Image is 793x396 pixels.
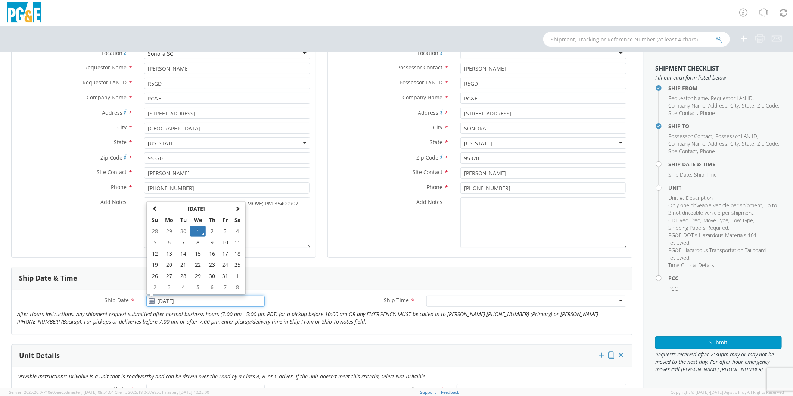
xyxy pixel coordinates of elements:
[219,237,231,248] td: 10
[206,248,219,259] td: 16
[668,109,698,117] li: ,
[686,194,714,202] li: ,
[115,389,209,395] span: Client: 2025.18.0-37e85b1
[102,49,122,56] span: Location
[219,214,231,226] th: Fr
[19,275,77,282] h3: Ship Date & Time
[105,297,129,304] span: Ship Date
[703,217,728,224] span: Move Type
[17,373,425,380] i: Drivable Instructions: Drivable is a unit that is roadworthy and can be driven over the road by a...
[206,270,219,282] td: 30
[177,214,190,226] th: Tu
[231,237,244,248] td: 11
[715,133,758,140] li: ,
[668,217,702,224] li: ,
[177,282,190,293] td: 4
[219,282,231,293] td: 7
[148,214,161,226] th: Su
[152,206,158,211] span: Previous Month
[668,232,780,247] li: ,
[433,124,443,131] span: City
[206,259,219,270] td: 23
[100,198,127,205] span: Add Notes
[219,226,231,237] td: 3
[708,102,728,109] li: ,
[668,202,780,217] li: ,
[164,389,209,395] span: master, [DATE] 10:25:00
[464,140,492,147] div: [US_STATE]
[708,140,727,147] span: Address
[403,94,443,101] span: Company Name
[161,270,177,282] td: 27
[190,248,206,259] td: 15
[84,64,127,71] span: Requestor Name
[668,133,712,140] span: Possessor Contact
[700,148,715,155] span: Phone
[231,270,244,282] td: 1
[413,168,443,176] span: Site Contact
[668,95,708,102] span: Requestor Name
[100,154,122,161] span: Zip Code
[430,139,443,146] span: State
[83,79,127,86] span: Requestor LAN ID
[731,217,753,224] span: Tow Type
[668,85,782,91] h4: Ship From
[113,385,129,392] span: Unit #
[177,270,190,282] td: 28
[730,102,740,109] li: ,
[668,102,706,109] li: ,
[219,270,231,282] td: 31
[177,237,190,248] td: 7
[671,389,784,395] span: Copyright © [DATE]-[DATE] Agistix Inc., All Rights Reserved
[231,259,244,270] td: 25
[417,154,439,161] span: Zip Code
[114,139,127,146] span: State
[668,161,782,167] h4: Ship Date & Time
[668,148,698,155] li: ,
[161,203,231,214] th: Select Month
[148,259,161,270] td: 19
[668,224,728,231] span: Shipping Papers Required
[111,183,127,191] span: Phone
[757,102,778,109] span: Zip Code
[655,336,782,349] button: Submit
[102,109,122,116] span: Address
[441,389,460,395] a: Feedback
[668,140,705,147] span: Company Name
[427,183,443,191] span: Phone
[148,270,161,282] td: 26
[668,217,700,224] span: CDL Required
[757,102,779,109] li: ,
[206,226,219,237] td: 2
[161,237,177,248] td: 6
[161,226,177,237] td: 29
[148,140,176,147] div: [US_STATE]
[231,248,244,259] td: 18
[655,351,782,373] span: Requests received after 2:30pm may or may not be moved to the next day. For after hour emergency ...
[668,262,714,269] span: Time Critical Details
[668,109,697,117] span: Site Contact
[711,95,754,102] li: ,
[231,214,244,226] th: Sa
[417,198,443,205] span: Add Notes
[235,206,240,211] span: Next Month
[117,124,127,131] span: City
[668,102,705,109] span: Company Name
[9,389,113,395] span: Server: 2025.20.0-710e05ee653
[668,133,713,140] li: ,
[742,140,755,148] li: ,
[190,259,206,270] td: 22
[161,248,177,259] td: 13
[17,310,598,325] i: After Hours Instructions: Any shipment request submitted after normal business hours (7:00 am - 5...
[668,247,780,262] li: ,
[190,270,206,282] td: 29
[177,259,190,270] td: 21
[668,171,692,179] li: ,
[668,232,757,246] span: PG&E DOT's Hazardous Materials 101 reviewed
[19,352,60,359] h3: Unit Details
[219,259,231,270] td: 24
[68,389,113,395] span: master, [DATE] 09:51:04
[668,123,782,129] h4: Ship To
[668,224,729,232] li: ,
[686,194,713,201] span: Description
